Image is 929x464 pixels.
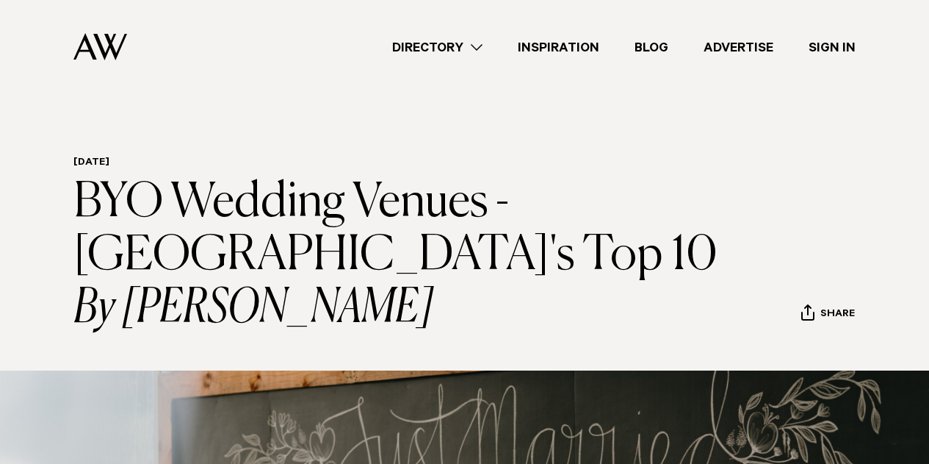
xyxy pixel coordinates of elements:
h1: BYO Wedding Venues - [GEOGRAPHIC_DATA]'s Top 10 [73,176,753,335]
img: Auckland Weddings Logo [73,33,127,60]
i: By [PERSON_NAME] [73,282,753,335]
h6: [DATE] [73,157,753,171]
button: Share [800,304,856,326]
a: Blog [617,38,686,57]
a: Directory [375,38,500,57]
span: Share [820,308,855,322]
a: Inspiration [500,38,617,57]
a: Advertise [686,38,791,57]
a: Sign In [791,38,873,57]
